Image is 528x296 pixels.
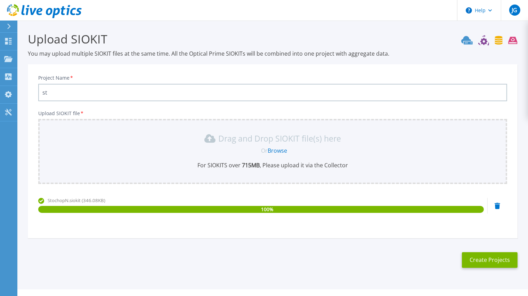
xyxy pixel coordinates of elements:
[42,161,503,169] p: For SIOKITS over , Please upload it via the Collector
[42,133,503,169] div: Drag and Drop SIOKIT file(s) here OrBrowseFor SIOKITS over 715MB, Please upload it via the Collector
[268,147,287,154] a: Browse
[512,7,517,13] span: JG
[28,50,518,57] p: You may upload multiple SIOKIT files at the same time. All the Optical Prime SIOKITs will be comb...
[38,75,74,80] label: Project Name
[261,206,273,213] span: 100 %
[48,197,105,203] span: StochopN.siokit (346.08KB)
[38,111,507,116] p: Upload SIOKIT file
[462,252,518,268] button: Create Projects
[38,84,507,101] input: Enter Project Name
[218,135,341,142] p: Drag and Drop SIOKIT file(s) here
[28,31,518,47] h3: Upload SIOKIT
[241,161,260,169] b: 715 MB
[261,147,268,154] span: Or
